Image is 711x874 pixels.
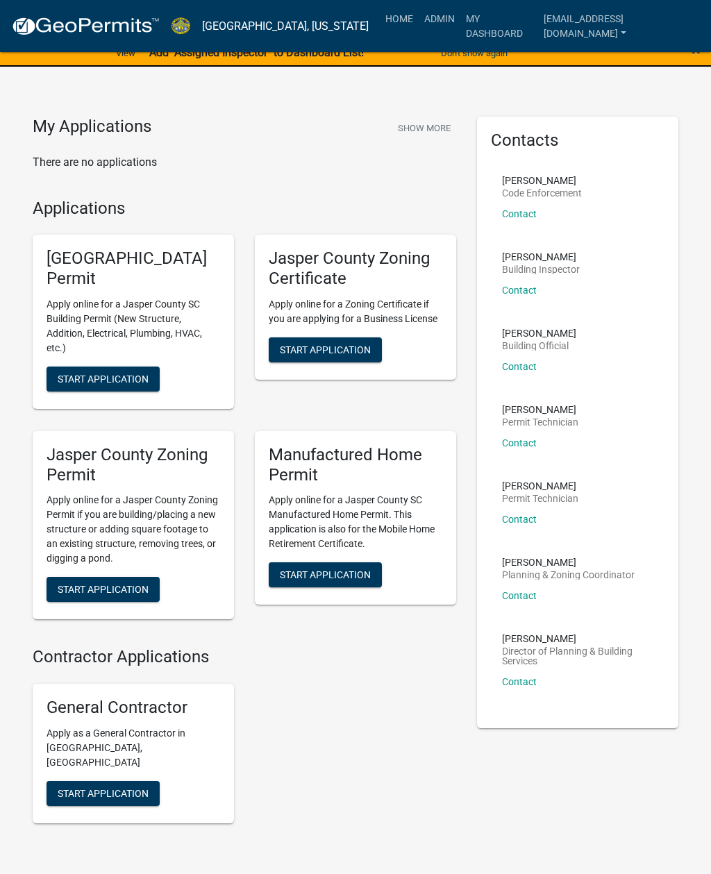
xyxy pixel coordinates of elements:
button: Show More [392,117,456,140]
p: [PERSON_NAME] [502,557,635,567]
p: Apply online for a Jasper County SC Manufactured Home Permit. This application is also for the Mo... [269,493,442,551]
a: Contact [502,676,537,687]
h4: My Applications [33,117,151,137]
span: Start Application [58,584,149,595]
a: View [110,42,141,65]
button: Start Application [47,367,160,392]
p: Director of Planning & Building Services [502,646,653,666]
span: Start Application [58,373,149,384]
h5: General Contractor [47,698,220,718]
p: Building Official [502,341,576,351]
img: Jasper County, South Carolina [171,17,191,35]
button: Close [692,42,701,58]
a: Admin [419,6,460,32]
p: [PERSON_NAME] [502,634,653,644]
p: There are no applications [33,154,456,171]
span: Start Application [280,569,371,580]
h5: Jasper County Zoning Certificate [269,249,442,289]
a: Contact [502,437,537,448]
wm-workflow-list-section: Applications [33,199,456,631]
a: [GEOGRAPHIC_DATA], [US_STATE] [202,15,369,38]
h4: Contractor Applications [33,647,456,667]
button: Start Application [269,562,382,587]
wm-workflow-list-section: Contractor Applications [33,647,456,834]
a: Contact [502,514,537,525]
button: Don't show again [435,42,513,65]
p: Apply online for a Jasper County SC Building Permit (New Structure, Addition, Electrical, Plumbin... [47,297,220,355]
a: Contact [502,590,537,601]
a: My Dashboard [460,6,539,47]
p: Code Enforcement [502,188,582,198]
a: Home [380,6,419,32]
p: Permit Technician [502,417,578,427]
h5: Jasper County Zoning Permit [47,445,220,485]
p: Building Inspector [502,264,580,274]
p: [PERSON_NAME] [502,328,576,338]
a: Contact [502,208,537,219]
p: Apply as a General Contractor in [GEOGRAPHIC_DATA], [GEOGRAPHIC_DATA] [47,726,220,770]
h5: Manufactured Home Permit [269,445,442,485]
p: Permit Technician [502,494,578,503]
h5: Contacts [491,131,664,151]
p: [PERSON_NAME] [502,405,578,414]
p: [PERSON_NAME] [502,481,578,491]
button: Start Application [269,337,382,362]
p: Planning & Zoning Coordinator [502,570,635,580]
a: Contact [502,285,537,296]
h5: [GEOGRAPHIC_DATA] Permit [47,249,220,289]
button: Start Application [47,577,160,602]
strong: Add "Assigned Inspector" to Dashboard List! [149,46,364,59]
span: Start Application [58,788,149,799]
p: Apply online for a Jasper County Zoning Permit if you are building/placing a new structure or add... [47,493,220,566]
h4: Applications [33,199,456,219]
p: [PERSON_NAME] [502,176,582,185]
a: Contact [502,361,537,372]
a: [EMAIL_ADDRESS][DOMAIN_NAME] [538,6,700,47]
p: [PERSON_NAME] [502,252,580,262]
button: Start Application [47,781,160,806]
p: Apply online for a Zoning Certificate if you are applying for a Business License [269,297,442,326]
span: Start Application [280,344,371,355]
